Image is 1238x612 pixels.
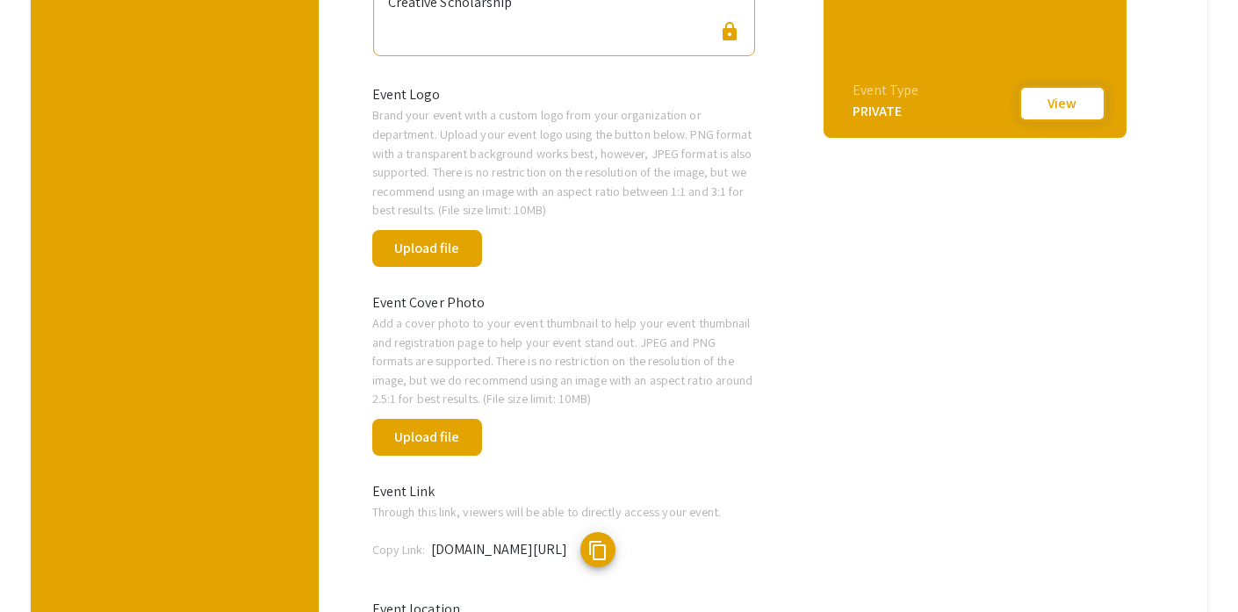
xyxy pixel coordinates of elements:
[372,502,757,522] p: Through this link, viewers will be able to directly access your event.
[498,227,540,269] span: done
[372,105,757,220] p: Brand your event with a custom logo from your organization or department. Upload your event logo ...
[372,541,426,558] span: Copy Link:
[580,532,615,567] button: copy submission link button
[13,533,75,599] iframe: Chat
[587,540,608,561] span: content_copy
[1018,85,1106,122] button: View
[719,21,740,42] span: lock
[853,101,919,122] div: PRIVATE
[359,292,770,313] div: Event Cover Photo
[630,541,677,559] span: Copied!
[372,313,757,408] p: Add a cover photo to your event thumbnail to help your event thumbnail and registration page to h...
[498,415,540,457] span: done
[431,540,568,558] span: [DOMAIN_NAME][URL]
[359,481,770,502] div: Event Link
[853,80,919,101] div: Event Type
[359,84,770,105] div: Event Logo
[372,419,483,456] button: Upload file
[372,230,483,267] button: Upload file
